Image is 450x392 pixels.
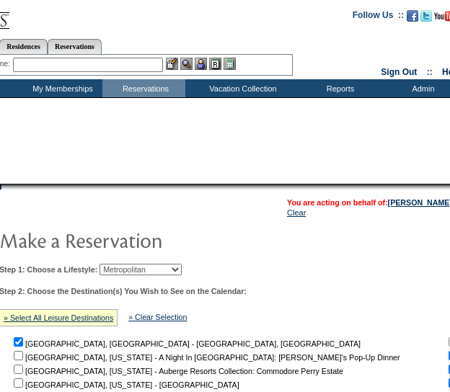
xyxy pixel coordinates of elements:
[11,353,400,362] nobr: [GEOGRAPHIC_DATA], [US_STATE] - A Night In [GEOGRAPHIC_DATA]: [PERSON_NAME]'s Pop-Up Dinner
[224,58,236,70] img: b_calculator.gif
[11,367,343,375] nobr: [GEOGRAPHIC_DATA], [US_STATE] - Auberge Resorts Collection: Commodore Perry Estate
[11,339,361,348] nobr: [GEOGRAPHIC_DATA], [GEOGRAPHIC_DATA] - [GEOGRAPHIC_DATA], [GEOGRAPHIC_DATA]
[128,313,187,321] a: » Clear Selection
[420,14,432,23] a: Follow us on Twitter
[19,79,102,97] td: My Memberships
[353,9,404,26] td: Follow Us ::
[287,208,306,217] a: Clear
[420,10,432,22] img: Follow us on Twitter
[195,58,207,70] img: Impersonate
[1,184,3,190] img: blank.gif
[427,67,433,77] span: ::
[407,10,418,22] img: Become our fan on Facebook
[297,79,380,97] td: Reports
[48,39,102,54] a: Reservations
[102,79,185,97] td: Reservations
[407,14,418,23] a: Become our fan on Facebook
[209,58,221,70] img: Reservations
[381,67,417,77] a: Sign Out
[185,79,297,97] td: Vacation Collection
[180,58,193,70] img: View
[4,313,113,322] a: » Select All Leisure Destinations
[166,58,178,70] img: b_edit.gif
[11,380,239,389] nobr: [GEOGRAPHIC_DATA], [US_STATE] - [GEOGRAPHIC_DATA]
